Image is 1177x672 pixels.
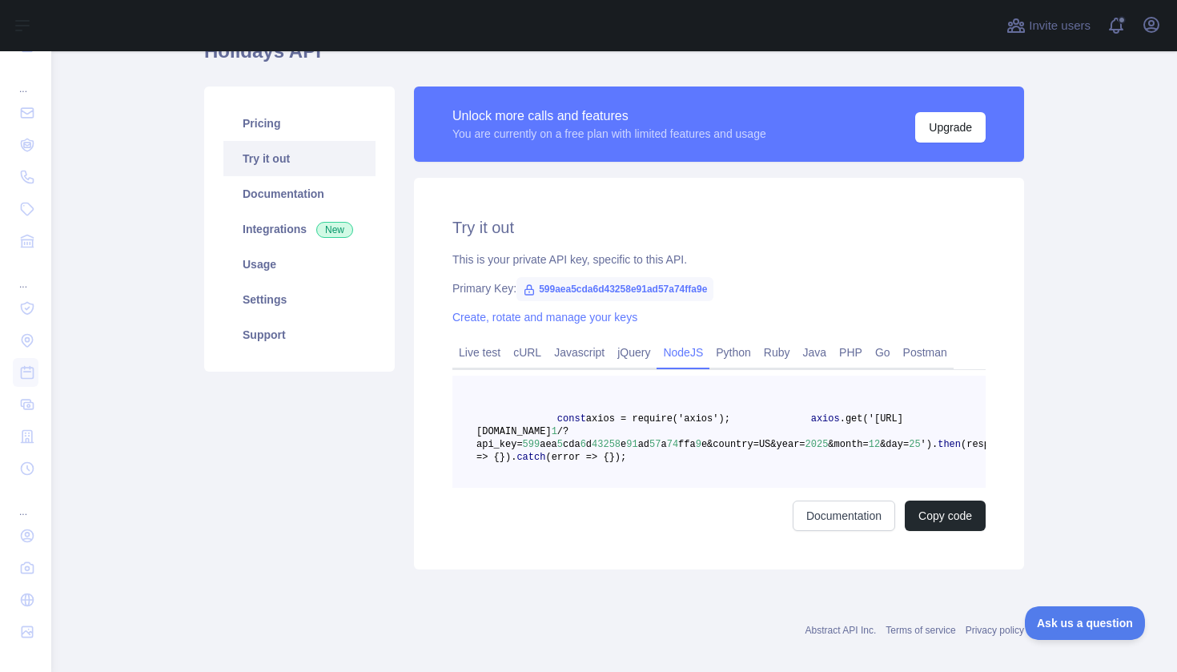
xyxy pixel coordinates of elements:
a: Integrations New [223,211,376,247]
h2: Try it out [452,216,986,239]
iframe: Toggle Customer Support [1025,606,1145,640]
span: 74 [667,439,678,450]
span: 12 [869,439,880,450]
span: e&country=US&year= [701,439,805,450]
a: Live test [452,340,507,365]
span: New [316,222,353,238]
div: You are currently on a free plan with limited features and usage [452,126,766,142]
span: 43258 [592,439,621,450]
span: 57 [649,439,661,450]
span: aea [540,439,557,450]
span: a [661,439,666,450]
span: ad [638,439,649,450]
span: ffa [678,439,696,450]
span: 25 [909,439,920,450]
a: Ruby [757,340,797,365]
span: const [557,413,586,425]
div: This is your private API key, specific to this API. [452,251,986,268]
span: axios = require('axios'); [586,413,730,425]
span: 1 [552,426,557,437]
a: Python [709,340,757,365]
a: PHP [833,340,869,365]
a: Java [797,340,834,365]
div: ... [13,259,38,291]
span: catch [516,452,545,463]
a: Create, rotate and manage your keys [452,311,637,324]
a: Privacy policy [966,625,1024,636]
h1: Holidays API [204,38,1024,77]
a: Pricing [223,106,376,141]
div: Unlock more calls and features [452,107,766,126]
div: Primary Key: [452,280,986,296]
span: cda [563,439,580,450]
span: then [938,439,961,450]
span: 5 [557,439,563,450]
a: Terms of service [886,625,955,636]
a: NodeJS [657,340,709,365]
a: Go [869,340,897,365]
a: Usage [223,247,376,282]
button: Copy code [905,501,986,531]
div: ... [13,486,38,518]
span: 9 [696,439,701,450]
a: Documentation [793,501,895,531]
a: Abstract API Inc. [805,625,877,636]
button: Invite users [1003,13,1094,38]
span: axios [811,413,840,425]
a: Try it out [223,141,376,176]
a: Support [223,317,376,352]
span: 599 [523,439,540,450]
span: &day= [880,439,909,450]
span: 91 [626,439,637,450]
a: Settings [223,282,376,317]
span: 2025 [805,439,829,450]
span: (error => { [545,452,609,463]
a: jQuery [611,340,657,365]
a: Documentation [223,176,376,211]
span: d [586,439,592,450]
span: 6 [580,439,586,450]
a: Postman [897,340,954,365]
span: }); [609,452,627,463]
span: }) [500,452,511,463]
span: Invite users [1029,17,1091,35]
span: . [511,452,516,463]
span: . [932,439,938,450]
span: &month= [828,439,868,450]
span: 599aea5cda6d43258e91ad57a74ffa9e [516,277,713,301]
a: cURL [507,340,548,365]
div: ... [13,63,38,95]
a: Javascript [548,340,611,365]
span: ') [921,439,932,450]
button: Upgrade [915,112,986,143]
span: e [621,439,626,450]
